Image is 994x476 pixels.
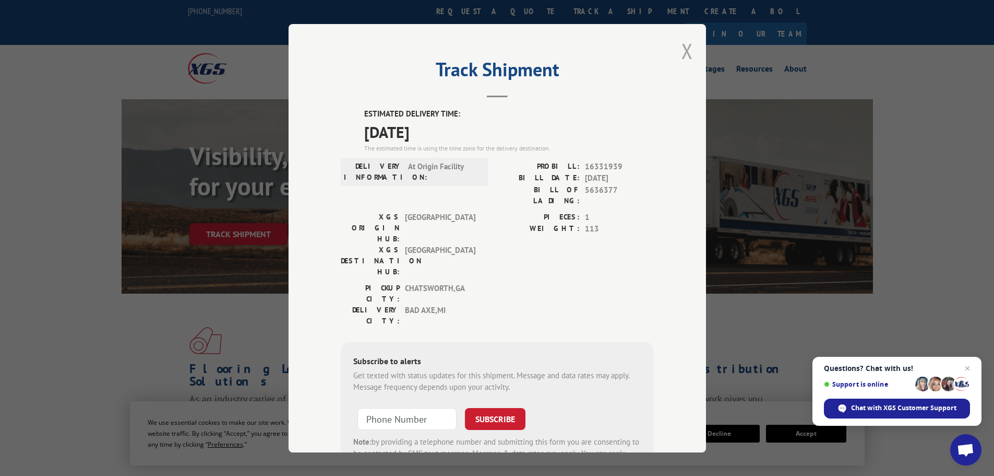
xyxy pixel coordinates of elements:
span: [DATE] [585,172,654,184]
span: [GEOGRAPHIC_DATA] [405,244,475,277]
span: 1 [585,211,654,223]
span: BAD AXE , MI [405,304,475,326]
span: Close chat [961,362,974,375]
span: 113 [585,223,654,235]
div: Open chat [950,434,981,466]
input: Phone Number [357,408,457,429]
label: XGS ORIGIN HUB: [341,211,400,244]
span: Chat with XGS Customer Support [851,403,956,413]
span: Support is online [824,380,912,388]
span: At Origin Facility [408,160,478,182]
div: by providing a telephone number and submitting this form you are consenting to be contacted by SM... [353,436,641,471]
span: [DATE] [364,120,654,143]
label: PICKUP CITY: [341,282,400,304]
div: Chat with XGS Customer Support [824,399,970,419]
span: [GEOGRAPHIC_DATA] [405,211,475,244]
span: CHATSWORTH , GA [405,282,475,304]
label: DELIVERY INFORMATION: [344,160,403,182]
button: Close modal [681,37,693,65]
label: WEIGHT: [497,223,580,235]
span: 5636377 [585,184,654,206]
div: Get texted with status updates for this shipment. Message and data rates may apply. Message frequ... [353,369,641,393]
span: 16331939 [585,160,654,172]
button: SUBSCRIBE [465,408,525,429]
div: Subscribe to alerts [353,354,641,369]
label: ESTIMATED DELIVERY TIME: [364,108,654,120]
label: PIECES: [497,211,580,223]
label: DELIVERY CITY: [341,304,400,326]
label: BILL DATE: [497,172,580,184]
h2: Track Shipment [341,62,654,82]
label: BILL OF LADING: [497,184,580,206]
span: Questions? Chat with us! [824,364,970,373]
strong: Note: [353,436,372,446]
div: The estimated time is using the time zone for the delivery destination. [364,143,654,153]
label: PROBILL: [497,160,580,172]
label: XGS DESTINATION HUB: [341,244,400,277]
